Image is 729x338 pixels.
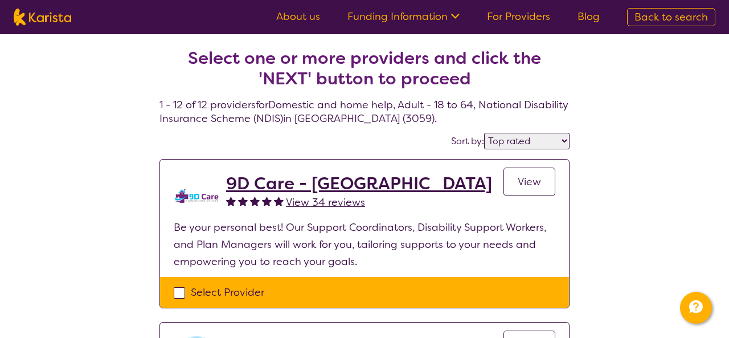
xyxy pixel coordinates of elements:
span: Back to search [634,10,708,24]
p: Be your personal best! Our Support Coordinators, Disability Support Workers, and Plan Managers wi... [174,219,555,270]
a: Funding Information [347,10,460,23]
img: fullstar [262,196,272,206]
img: fullstar [274,196,284,206]
a: 9D Care - [GEOGRAPHIC_DATA] [226,173,492,194]
label: Sort by: [451,135,484,147]
img: fullstar [226,196,236,206]
img: zklkmrpc7cqrnhnbeqm0.png [174,173,219,219]
img: fullstar [250,196,260,206]
h2: Select one or more providers and click the 'NEXT' button to proceed [173,48,556,89]
button: Channel Menu [680,292,712,324]
span: View [518,175,541,189]
a: Blog [578,10,600,23]
img: fullstar [238,196,248,206]
h4: 1 - 12 of 12 providers for Domestic and home help , Adult - 18 to 64 , National Disability Insura... [159,21,570,125]
a: For Providers [487,10,550,23]
span: View 34 reviews [286,196,365,209]
a: View 34 reviews [286,194,365,211]
a: Back to search [627,8,715,26]
a: About us [276,10,320,23]
a: View [503,168,555,196]
img: Karista logo [14,9,71,26]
